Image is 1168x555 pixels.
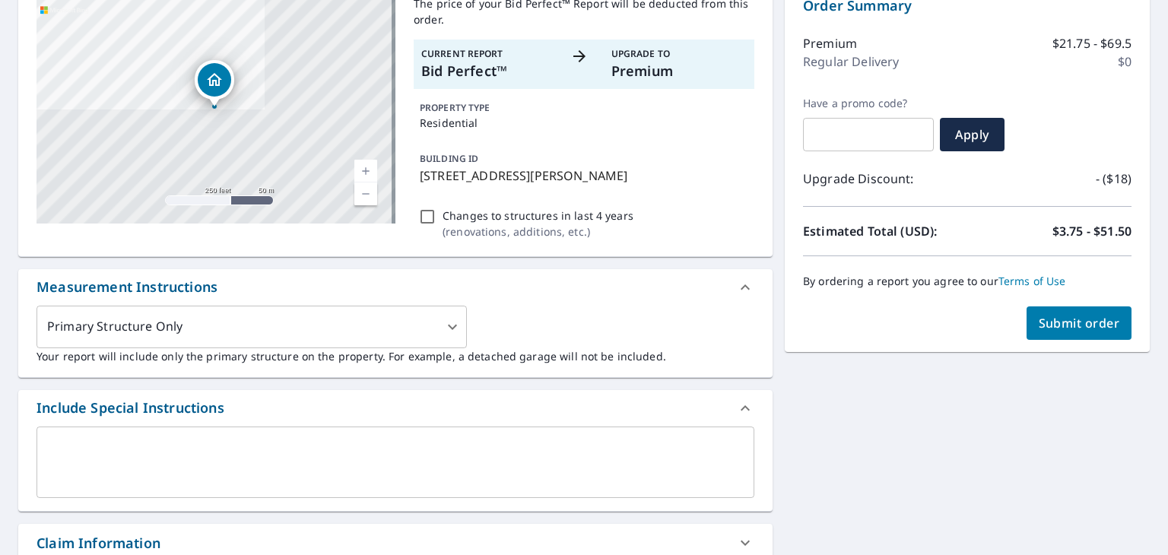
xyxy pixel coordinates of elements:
[1052,222,1131,240] p: $3.75 - $51.50
[443,224,633,239] p: ( renovations, additions, etc. )
[611,61,747,81] p: Premium
[421,61,557,81] p: Bid Perfect™
[195,60,234,107] div: Dropped pin, building 1, Residential property, 21238 Township Road 170 Carey, OH 43316
[803,97,934,110] label: Have a promo code?
[952,126,992,143] span: Apply
[1052,34,1131,52] p: $21.75 - $69.5
[18,390,773,427] div: Include Special Instructions
[611,47,747,61] p: Upgrade To
[36,277,217,297] div: Measurement Instructions
[420,166,748,185] p: [STREET_ADDRESS][PERSON_NAME]
[36,533,160,553] div: Claim Information
[36,348,754,364] p: Your report will include only the primary structure on the property. For example, a detached gara...
[803,170,967,188] p: Upgrade Discount:
[803,52,899,71] p: Regular Delivery
[18,269,773,306] div: Measurement Instructions
[354,160,377,182] a: Current Level 17, Zoom In
[443,208,633,224] p: Changes to structures in last 4 years
[420,101,748,115] p: PROPERTY TYPE
[36,306,467,348] div: Primary Structure Only
[1027,306,1132,340] button: Submit order
[940,118,1005,151] button: Apply
[421,47,557,61] p: Current Report
[1039,315,1120,331] span: Submit order
[36,398,224,418] div: Include Special Instructions
[998,274,1066,288] a: Terms of Use
[1118,52,1131,71] p: $0
[420,115,748,131] p: Residential
[803,222,967,240] p: Estimated Total (USD):
[354,182,377,205] a: Current Level 17, Zoom Out
[803,274,1131,288] p: By ordering a report you agree to our
[1096,170,1131,188] p: - ($18)
[803,34,857,52] p: Premium
[420,152,478,165] p: BUILDING ID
